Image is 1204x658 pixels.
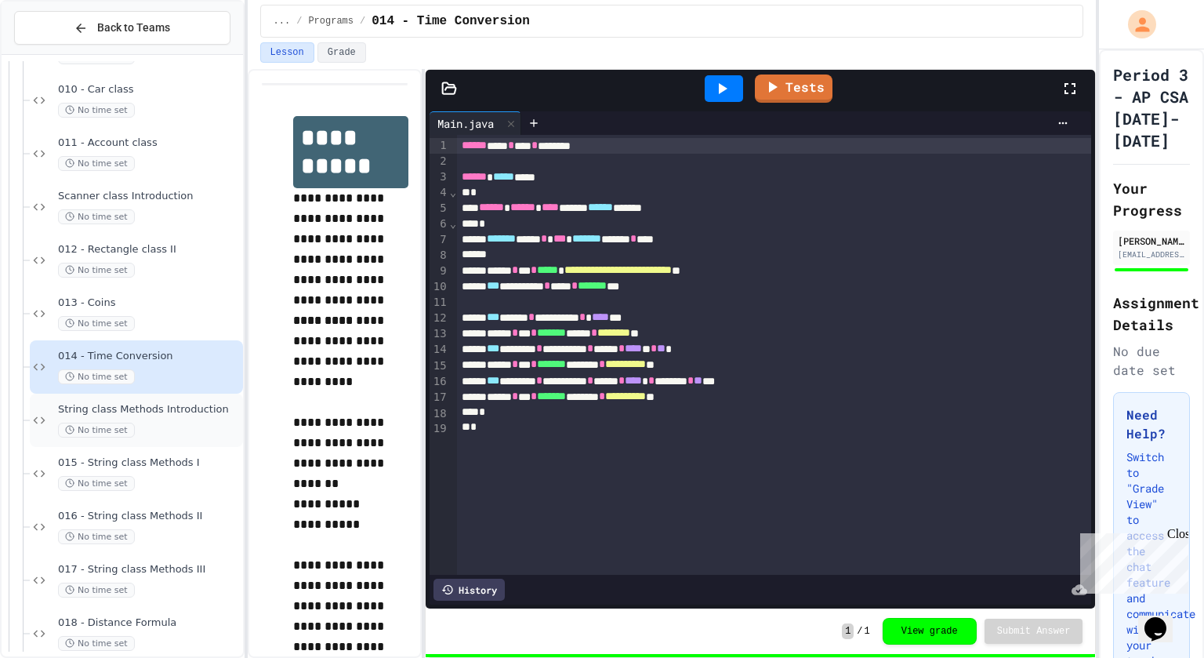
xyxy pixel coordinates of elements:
[58,296,240,310] span: 013 - Coins
[1074,527,1188,594] iframe: chat widget
[58,103,135,118] span: No time set
[430,421,449,437] div: 19
[317,42,366,63] button: Grade
[14,11,230,45] button: Back to Teams
[430,311,449,326] div: 12
[1126,405,1177,443] h3: Need Help?
[58,243,240,256] span: 012 - Rectangle class II
[97,20,170,36] span: Back to Teams
[430,248,449,264] div: 8
[58,209,135,224] span: No time set
[58,510,240,523] span: 016 - String class Methods II
[430,342,449,358] div: 14
[58,563,240,576] span: 017 - String class Methods III
[430,169,449,185] div: 3
[842,623,854,639] span: 1
[58,423,135,438] span: No time set
[430,138,449,154] div: 1
[985,619,1083,644] button: Submit Answer
[997,625,1071,638] span: Submit Answer
[274,15,291,27] span: ...
[430,295,449,311] div: 11
[430,201,449,216] div: 5
[58,369,135,384] span: No time set
[430,185,449,201] div: 4
[1138,595,1188,642] iframe: chat widget
[58,636,135,651] span: No time set
[430,264,449,279] div: 9
[430,279,449,295] div: 10
[433,579,505,601] div: History
[58,83,240,96] span: 010 - Car class
[260,42,314,63] button: Lesson
[372,12,530,31] span: 014 - Time Conversion
[1118,249,1185,260] div: [EMAIL_ADDRESS][DOMAIN_NAME]
[883,618,977,645] button: View grade
[430,216,449,232] div: 6
[1118,234,1185,248] div: [PERSON_NAME]
[755,75,832,103] a: Tests
[1113,342,1190,380] div: No due date set
[58,350,240,363] span: 014 - Time Conversion
[430,374,449,390] div: 16
[430,115,502,132] div: Main.java
[430,406,449,422] div: 18
[449,217,457,230] span: Fold line
[449,186,457,198] span: Fold line
[1112,6,1160,42] div: My Account
[58,190,240,203] span: Scanner class Introduction
[430,232,449,248] div: 7
[1113,292,1190,336] h2: Assignment Details
[58,156,135,171] span: No time set
[430,154,449,169] div: 2
[430,326,449,342] div: 13
[857,625,862,638] span: /
[58,263,135,278] span: No time set
[58,403,240,416] span: String class Methods Introduction
[430,358,449,374] div: 15
[58,136,240,150] span: 011 - Account class
[308,15,354,27] span: Programs
[430,390,449,405] div: 17
[58,456,240,470] span: 015 - String class Methods I
[430,111,521,135] div: Main.java
[58,616,240,630] span: 018 - Distance Formula
[360,15,365,27] span: /
[865,625,870,638] span: 1
[6,6,108,100] div: Chat with us now!Close
[58,583,135,598] span: No time set
[1113,64,1190,151] h1: Period 3 - AP CSA [DATE]-[DATE]
[58,476,135,491] span: No time set
[1113,177,1190,221] h2: Your Progress
[296,15,302,27] span: /
[58,529,135,544] span: No time set
[58,316,135,331] span: No time set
